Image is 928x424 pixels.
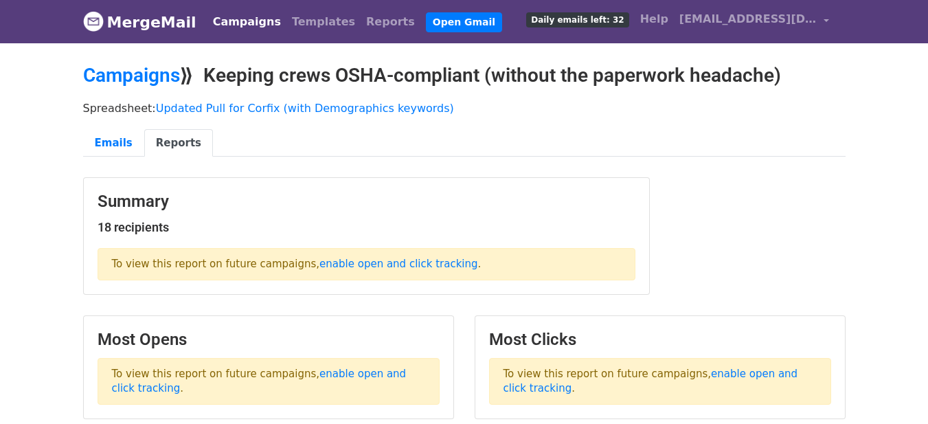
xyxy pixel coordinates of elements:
[98,358,440,405] p: To view this report on future campaigns, .
[521,5,634,33] a: Daily emails left: 32
[489,358,831,405] p: To view this report on future campaigns, .
[144,129,213,157] a: Reports
[526,12,629,27] span: Daily emails left: 32
[286,8,361,36] a: Templates
[83,8,196,36] a: MergeMail
[83,129,144,157] a: Emails
[98,192,635,212] h3: Summary
[98,330,440,350] h3: Most Opens
[83,11,104,32] img: MergeMail logo
[83,64,180,87] a: Campaigns
[98,248,635,280] p: To view this report on future campaigns, .
[635,5,674,33] a: Help
[679,11,817,27] span: [EMAIL_ADDRESS][DOMAIN_NAME]
[489,330,831,350] h3: Most Clicks
[156,102,454,115] a: Updated Pull for Corfix (with Demographics keywords)
[83,101,846,115] p: Spreadsheet:
[83,64,846,87] h2: ⟫ Keeping crews OSHA-compliant (without the paperwork headache)
[207,8,286,36] a: Campaigns
[361,8,420,36] a: Reports
[319,258,477,270] a: enable open and click tracking
[674,5,835,38] a: [EMAIL_ADDRESS][DOMAIN_NAME]
[98,220,635,235] h5: 18 recipients
[426,12,502,32] a: Open Gmail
